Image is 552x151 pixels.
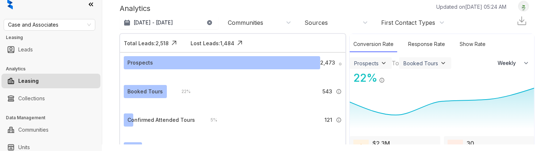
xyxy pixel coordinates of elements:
[124,39,169,47] div: Total Leads: 2,518
[336,89,342,94] img: Info
[322,88,332,96] span: 543
[18,91,45,106] a: Collections
[1,74,100,88] li: Leasing
[169,38,180,49] img: Click Icon
[6,115,102,121] h3: Data Management
[381,19,435,27] div: First Contact Types
[493,57,534,70] button: Weekly
[456,36,489,52] div: Show Rate
[379,77,385,83] img: Info
[339,62,342,66] img: Info
[127,88,163,96] div: Booked Tours
[134,19,173,26] p: [DATE] - [DATE]
[403,60,438,66] div: Booked Tours
[127,116,195,124] div: Confirmed Attended Tours
[120,16,218,29] button: [DATE] - [DATE]
[354,60,379,66] div: Prospects
[336,117,342,123] img: Info
[18,123,49,137] a: Communities
[6,66,102,72] h3: Analytics
[228,19,263,27] div: Communities
[234,38,245,49] img: Click Icon
[380,59,387,67] img: ViewFilterArrow
[120,3,150,14] p: Analytics
[6,34,102,41] h3: Leasing
[350,36,397,52] div: Conversion Rate
[392,59,399,67] div: To
[325,116,332,124] span: 121
[436,3,506,11] p: Updated on [DATE] 05:24 AM
[18,42,33,57] a: Leads
[385,71,396,82] img: Click Icon
[350,70,377,86] div: 22 %
[320,59,335,67] span: 2,473
[1,91,100,106] li: Collections
[18,74,39,88] a: Leasing
[405,36,449,52] div: Response Rate
[203,116,217,124] div: 5 %
[518,3,529,10] img: UserAvatar
[1,123,100,137] li: Communities
[372,139,390,148] div: $2.3M
[498,59,520,67] span: Weekly
[174,88,191,96] div: 22 %
[1,42,100,57] li: Leads
[191,39,234,47] div: Lost Leads: 1,484
[127,59,153,67] div: Prospects
[440,59,447,67] img: ViewFilterArrow
[304,19,328,27] div: Sources
[8,19,91,30] span: Case and Associates
[516,15,527,26] img: Download
[467,139,474,148] div: 30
